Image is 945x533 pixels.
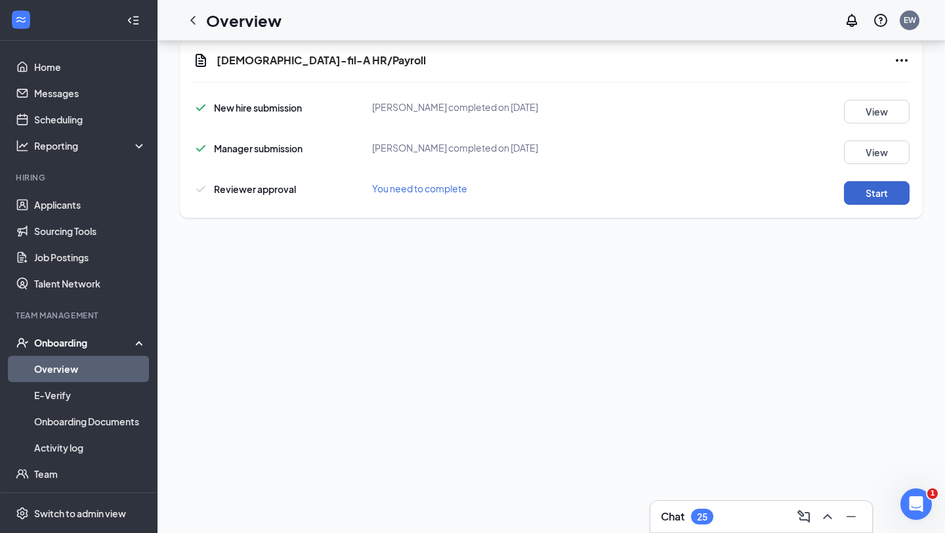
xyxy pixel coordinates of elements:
svg: ComposeMessage [796,509,812,524]
div: Hiring [16,172,144,183]
a: Applicants [34,192,146,218]
svg: QuestionInfo [873,12,889,28]
a: Onboarding Documents [34,408,146,435]
svg: Settings [16,507,29,520]
a: E-Verify [34,382,146,408]
span: Manager submission [214,142,303,154]
a: Activity log [34,435,146,461]
span: [PERSON_NAME] completed on [DATE] [372,101,538,113]
a: Job Postings [34,244,146,270]
div: Reporting [34,139,147,152]
svg: Checkmark [193,140,209,156]
a: Sourcing Tools [34,218,146,244]
svg: Checkmark [193,181,209,197]
svg: Checkmark [193,100,209,116]
div: 25 [697,511,707,522]
h3: Chat [661,509,684,524]
div: Switch to admin view [34,507,126,520]
span: [PERSON_NAME] completed on [DATE] [372,142,538,154]
h5: [DEMOGRAPHIC_DATA]-fil-A HR/Payroll [217,53,426,68]
h1: Overview [206,9,282,32]
iframe: Intercom live chat [900,488,932,520]
a: Documents [34,487,146,513]
button: View [844,140,910,164]
a: Scheduling [34,106,146,133]
button: View [844,100,910,123]
button: ComposeMessage [793,506,814,527]
svg: Document [193,53,209,68]
button: Start [844,181,910,205]
a: Overview [34,356,146,382]
button: Minimize [841,506,862,527]
div: EW [904,14,916,26]
a: Messages [34,80,146,106]
a: Team [34,461,146,487]
svg: ChevronLeft [185,12,201,28]
span: 1 [927,488,938,499]
svg: Ellipses [894,53,910,68]
span: New hire submission [214,102,302,114]
svg: Collapse [127,14,140,27]
svg: ChevronUp [820,509,835,524]
svg: WorkstreamLogo [14,13,28,26]
svg: UserCheck [16,336,29,349]
span: You need to complete [372,182,467,194]
svg: Analysis [16,139,29,152]
div: Team Management [16,310,144,321]
a: Home [34,54,146,80]
svg: Minimize [843,509,859,524]
button: ChevronUp [817,506,838,527]
svg: Notifications [844,12,860,28]
div: Onboarding [34,336,135,349]
span: Reviewer approval [214,183,296,195]
a: Talent Network [34,270,146,297]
